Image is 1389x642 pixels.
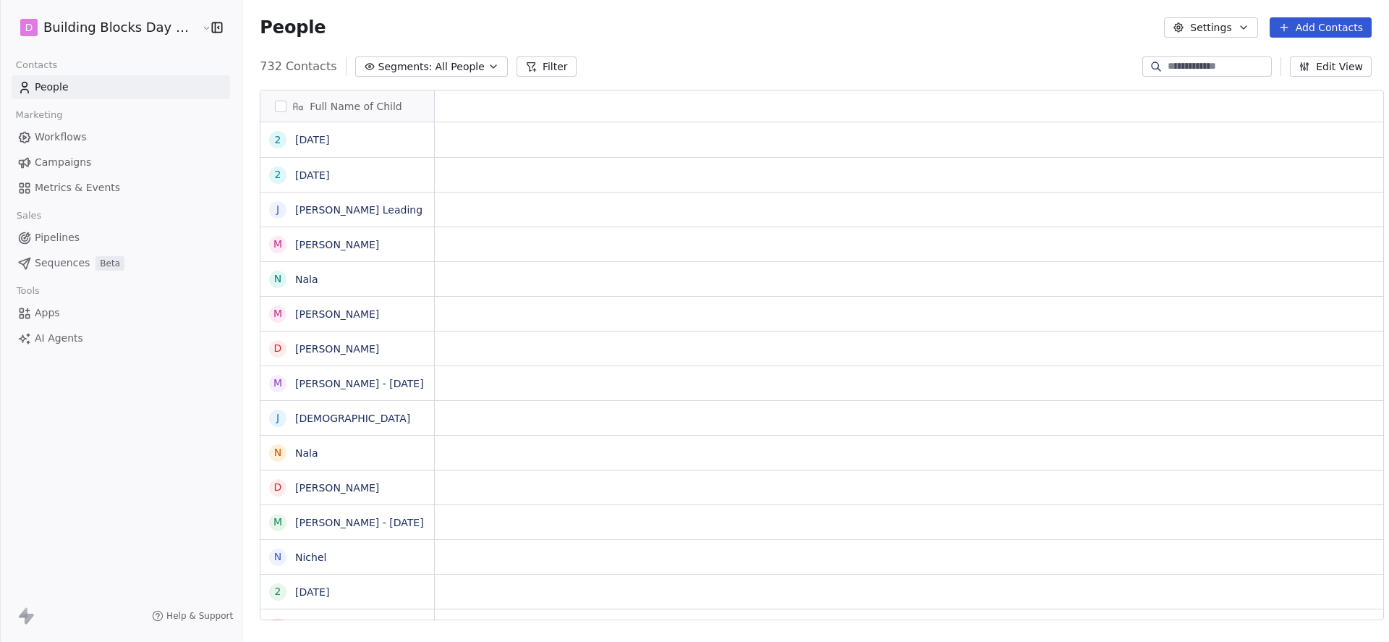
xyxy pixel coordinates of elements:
[295,239,379,250] a: [PERSON_NAME]
[274,271,281,287] div: N
[12,251,230,275] a: SequencesBeta
[35,331,83,346] span: AI Agents
[517,56,577,77] button: Filter
[273,306,282,321] div: M
[295,308,379,320] a: [PERSON_NAME]
[9,54,64,76] span: Contacts
[310,99,402,114] span: Full Name of Child
[260,17,326,38] span: People
[166,610,233,622] span: Help & Support
[12,151,230,174] a: Campaigns
[295,552,326,563] a: Nichel
[295,482,379,494] a: [PERSON_NAME]
[295,517,424,528] a: [PERSON_NAME] - [DATE]
[295,274,318,285] a: Nala
[295,134,329,145] a: [DATE]
[35,155,91,170] span: Campaigns
[10,205,48,227] span: Sales
[12,301,230,325] a: Apps
[35,230,80,245] span: Pipelines
[295,447,318,459] a: Nala
[436,59,485,75] span: All People
[9,104,69,126] span: Marketing
[12,226,230,250] a: Pipelines
[276,410,279,426] div: J
[25,20,33,35] span: D
[43,18,198,37] span: Building Blocks Day Nurseries
[35,180,120,195] span: Metrics & Events
[274,480,282,495] div: D
[274,445,281,460] div: N
[273,237,282,252] div: M
[95,256,124,271] span: Beta
[295,169,329,181] a: [DATE]
[12,75,230,99] a: People
[260,122,435,621] div: grid
[275,132,281,148] div: 2
[295,621,329,633] a: [DATE]
[295,413,410,424] a: [DEMOGRAPHIC_DATA]
[12,176,230,200] a: Metrics & Events
[276,202,279,217] div: J
[152,610,233,622] a: Help & Support
[378,59,433,75] span: Segments:
[274,341,282,356] div: D
[275,584,281,599] div: 2
[35,130,87,145] span: Workflows
[35,255,90,271] span: Sequences
[1270,17,1372,38] button: Add Contacts
[35,80,69,95] span: People
[275,619,281,634] div: 2
[12,125,230,149] a: Workflows
[295,204,422,216] a: [PERSON_NAME] Leading
[10,280,46,302] span: Tools
[260,90,434,122] div: Full Name of Child
[1290,56,1372,77] button: Edit View
[273,376,282,391] div: M
[275,167,281,182] div: 2
[295,343,379,355] a: [PERSON_NAME]
[295,378,424,389] a: [PERSON_NAME] - [DATE]
[260,58,336,75] span: 732 Contacts
[274,549,281,565] div: N
[273,515,282,530] div: M
[35,305,60,321] span: Apps
[12,326,230,350] a: AI Agents
[1164,17,1257,38] button: Settings
[17,15,192,40] button: DBuilding Blocks Day Nurseries
[295,586,329,598] a: [DATE]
